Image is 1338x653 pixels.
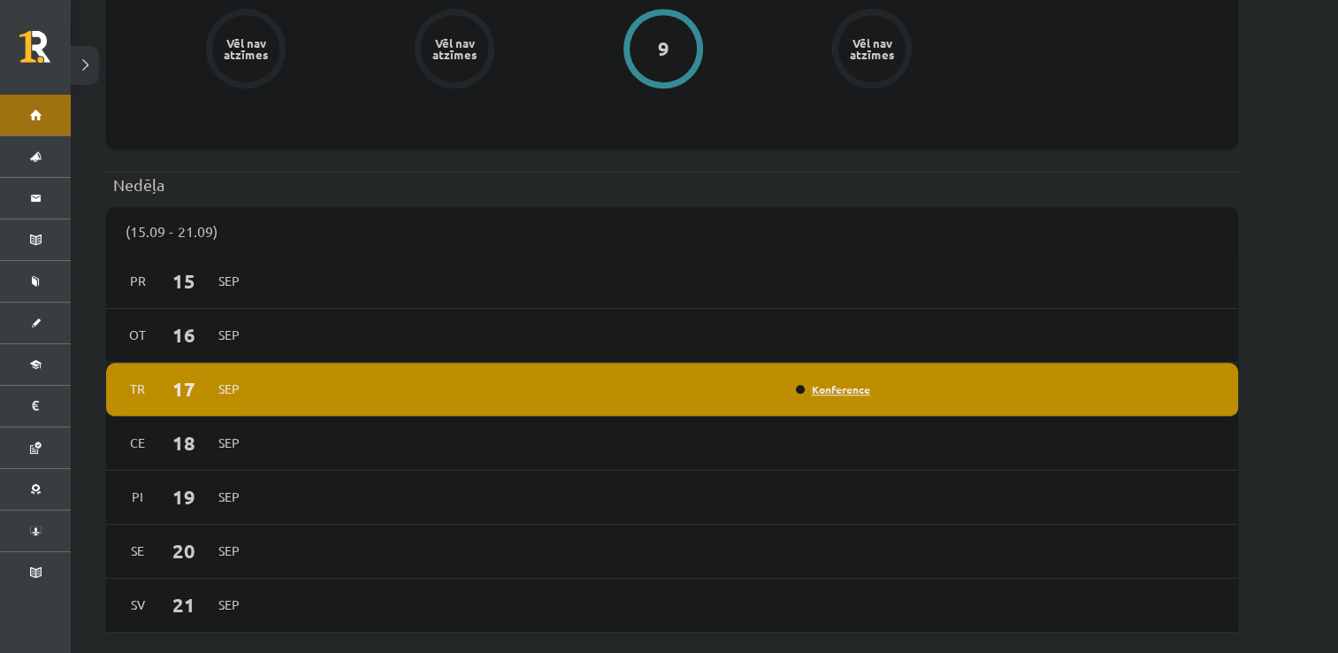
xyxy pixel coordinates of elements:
span: Ot [119,321,157,349]
span: Sep [210,483,248,511]
span: Pr [119,267,157,295]
div: Vēl nav atzīmes [847,37,897,60]
a: Vēl nav atzīmes [350,9,559,92]
span: 17 [157,374,211,403]
span: Sep [210,429,248,457]
span: 21 [157,590,211,619]
a: Rīgas 1. Tālmācības vidusskola [19,31,71,75]
span: Sep [210,321,248,349]
a: Vēl nav atzīmes [141,9,350,92]
span: Se [119,537,157,565]
a: 9 [559,9,768,92]
span: Sep [210,267,248,295]
span: Sep [210,375,248,403]
span: 20 [157,536,211,565]
span: Pi [119,483,157,511]
span: Sep [210,591,248,618]
span: Sv [119,591,157,618]
span: 18 [157,428,211,457]
div: Vēl nav atzīmes [430,37,479,60]
span: 16 [157,320,211,350]
a: Vēl nav atzīmes [768,9,976,92]
span: Ce [119,429,157,457]
div: (15.09 - 21.09) [106,207,1238,255]
span: 15 [157,266,211,296]
div: 9 [658,39,669,58]
span: 19 [157,482,211,511]
a: Konference [796,382,870,396]
p: Nedēļa [113,173,1231,196]
span: Tr [119,375,157,403]
span: Sep [210,537,248,565]
div: Vēl nav atzīmes [221,37,271,60]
